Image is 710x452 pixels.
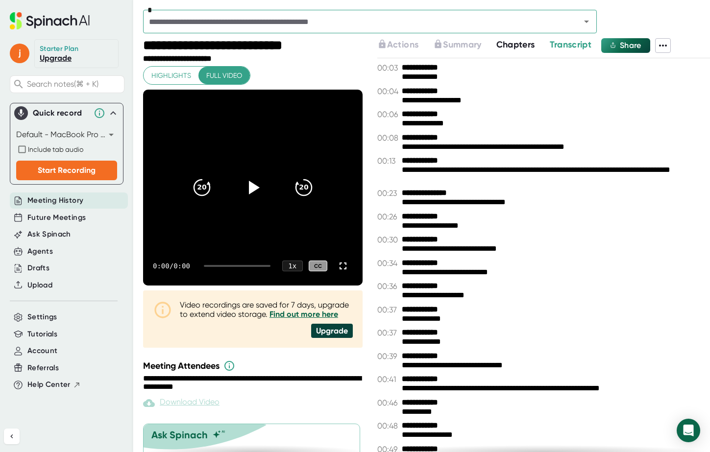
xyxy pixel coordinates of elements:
[387,39,418,50] span: Actions
[16,143,117,155] div: Record both your microphone and the audio from your browser tab (e.g., videos, meetings, etc.)
[550,39,592,50] span: Transcript
[16,127,117,143] div: Default - MacBook Pro Microphone (Built-in)
[27,79,122,89] span: Search notes (⌘ + K)
[27,379,71,390] span: Help Center
[40,45,79,53] div: Starter Plan
[433,38,496,53] div: Upgrade to access
[309,261,327,272] div: CC
[377,375,399,384] span: 00:41
[377,110,399,119] span: 00:06
[377,352,399,361] span: 00:39
[27,229,71,240] button: Ask Spinach
[27,246,53,257] button: Agents
[377,259,399,268] span: 00:34
[143,360,365,372] div: Meeting Attendees
[601,38,650,53] button: Share
[180,300,353,319] div: Video recordings are saved for 7 days, upgrade to extend video storage.
[144,67,199,85] button: Highlights
[377,398,399,407] span: 00:46
[311,324,353,338] div: Upgrade
[27,329,57,340] button: Tutorials
[198,67,250,85] button: Full video
[377,421,399,430] span: 00:48
[377,133,399,143] span: 00:08
[377,282,399,291] span: 00:36
[282,261,303,271] div: 1 x
[443,39,481,50] span: Summary
[27,345,57,357] button: Account
[550,38,592,51] button: Transcript
[377,87,399,96] span: 00:04
[580,15,593,28] button: Open
[377,156,399,166] span: 00:13
[496,38,535,51] button: Chapters
[377,38,433,53] div: Upgrade to access
[27,280,52,291] button: Upload
[377,63,399,72] span: 00:03
[433,38,481,51] button: Summary
[377,328,399,337] span: 00:37
[206,70,242,82] span: Full video
[16,161,117,180] button: Start Recording
[377,212,399,221] span: 00:26
[620,41,641,50] span: Share
[33,108,89,118] div: Quick record
[27,379,81,390] button: Help Center
[151,70,191,82] span: Highlights
[28,145,83,153] span: Include tab audio
[377,38,418,51] button: Actions
[377,189,399,198] span: 00:23
[27,195,83,206] button: Meeting History
[14,103,119,123] div: Quick record
[377,305,399,314] span: 00:37
[4,428,20,444] button: Collapse sidebar
[27,362,59,374] button: Referrals
[10,44,29,63] span: j
[377,235,399,244] span: 00:30
[153,262,192,270] div: 0:00 / 0:00
[151,429,208,441] div: Ask Spinach
[496,39,535,50] span: Chapters
[269,309,338,319] a: Find out more here
[27,212,86,223] button: Future Meetings
[40,53,72,63] a: Upgrade
[27,262,49,274] button: Drafts
[38,166,96,175] span: Start Recording
[677,419,700,442] div: Open Intercom Messenger
[143,397,220,409] div: Paid feature
[27,311,57,323] button: Settings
